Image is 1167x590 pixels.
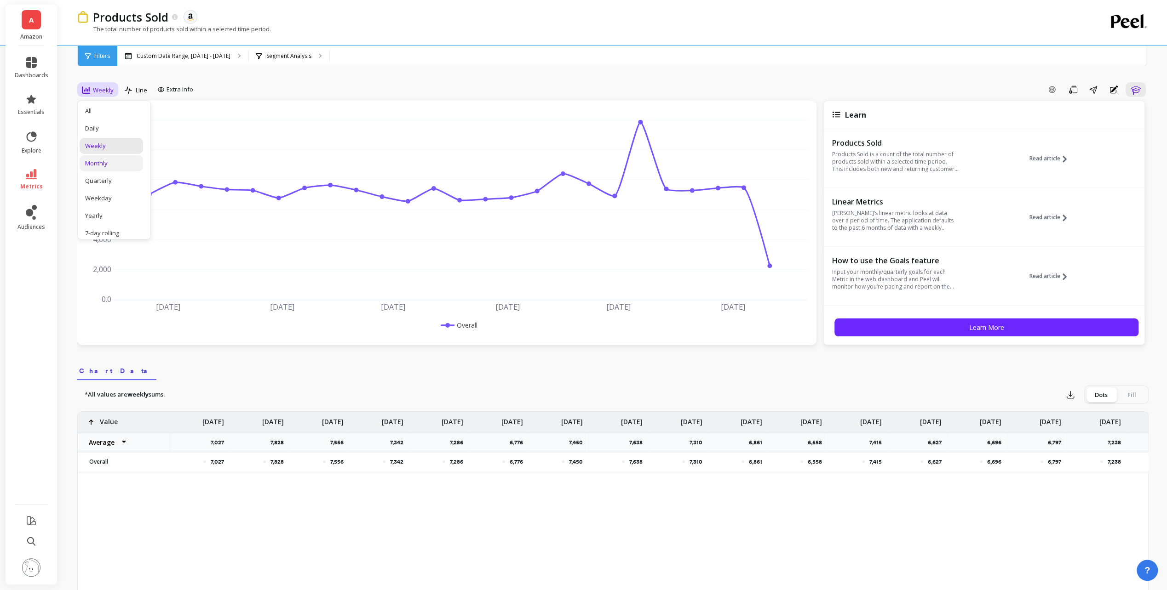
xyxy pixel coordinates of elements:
[741,412,762,426] p: [DATE]
[20,183,43,190] span: metrics
[85,142,138,150] div: Weekly
[1108,439,1127,446] p: 7,238
[77,25,271,33] p: The total number of products sold within a selected time period.
[629,439,648,446] p: 7,638
[832,210,959,232] p: [PERSON_NAME]’s linear metric looks at data over a period of time. The application defaults to th...
[137,52,230,60] p: Custom Date Range, [DATE] - [DATE]
[100,412,118,426] p: Value
[85,159,138,168] div: Monthly
[382,412,403,426] p: [DATE]
[800,412,822,426] p: [DATE]
[869,458,882,465] p: 7,415
[85,194,138,203] div: Weekday
[211,458,224,465] p: 7,027
[749,458,762,465] p: 6,861
[510,458,523,465] p: 6,776
[17,223,45,231] span: audiences
[93,86,114,95] span: Weekly
[832,197,959,206] p: Linear Metrics
[136,86,147,95] span: Line
[1029,272,1060,280] span: Read article
[79,366,155,375] span: Chart Data
[390,458,403,465] p: 7,342
[1137,560,1158,581] button: ?
[77,11,88,23] img: header icon
[22,558,40,577] img: profile picture
[1108,458,1121,465] p: 7,238
[94,52,110,60] span: Filters
[390,439,409,446] p: 7,342
[77,359,1149,380] nav: Tabs
[85,390,165,399] p: *All values are sums.
[15,33,48,40] p: Amazon
[569,439,588,446] p: 7,450
[1048,458,1061,465] p: 6,797
[501,412,523,426] p: [DATE]
[330,458,344,465] p: 7,556
[450,458,463,465] p: 7,286
[920,412,942,426] p: [DATE]
[15,72,48,79] span: dashboards
[561,412,583,426] p: [DATE]
[1029,155,1060,162] span: Read article
[569,458,583,465] p: 7,450
[85,176,138,185] div: Quarterly
[832,138,959,147] p: Products Sold
[1144,564,1150,577] span: ?
[834,318,1138,336] button: Learn More
[845,110,866,120] span: Learn
[18,108,45,116] span: essentials
[322,412,344,426] p: [DATE]
[690,439,708,446] p: 7,310
[93,9,168,25] p: Products Sold
[330,439,349,446] p: 7,556
[29,15,34,25] span: A
[629,458,643,465] p: 7,638
[85,124,138,133] div: Daily
[987,439,1007,446] p: 6,696
[1099,412,1121,426] p: [DATE]
[266,52,311,60] p: Segment Analysis
[808,439,828,446] p: 6,558
[442,412,463,426] p: [DATE]
[85,107,138,115] div: All
[450,439,469,446] p: 7,286
[621,412,643,426] p: [DATE]
[22,147,41,154] span: explore
[1086,387,1116,402] div: Dots
[262,412,284,426] p: [DATE]
[186,13,195,21] img: api.amazon.svg
[681,412,702,426] p: [DATE]
[510,439,529,446] p: 6,776
[127,390,149,398] strong: weekly
[1116,387,1147,402] div: Fill
[808,458,822,465] p: 6,558
[690,458,702,465] p: 7,310
[202,412,224,426] p: [DATE]
[270,439,289,446] p: 7,828
[211,439,230,446] p: 7,027
[832,268,959,290] p: Input your monthly/quarterly goals for each Metric in the web dashboard and Peel will monitor how...
[1029,214,1060,221] span: Read article
[987,458,1001,465] p: 6,696
[167,85,193,94] span: Extra Info
[928,439,947,446] p: 6,627
[1029,196,1074,238] button: Read article
[85,229,138,238] div: 7-day rolling
[860,412,882,426] p: [DATE]
[969,323,1004,332] span: Learn More
[1040,412,1061,426] p: [DATE]
[1029,137,1074,180] button: Read article
[832,256,959,265] p: How to use the Goals feature
[832,151,959,173] p: Products Sold is a count of the total number of products sold within a selected time period. This...
[928,458,942,465] p: 6,627
[84,458,164,465] p: Overall
[1029,255,1074,297] button: Read article
[1048,439,1067,446] p: 6,797
[749,439,768,446] p: 6,861
[980,412,1001,426] p: [DATE]
[85,211,138,220] div: Yearly
[270,458,284,465] p: 7,828
[869,439,887,446] p: 7,415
